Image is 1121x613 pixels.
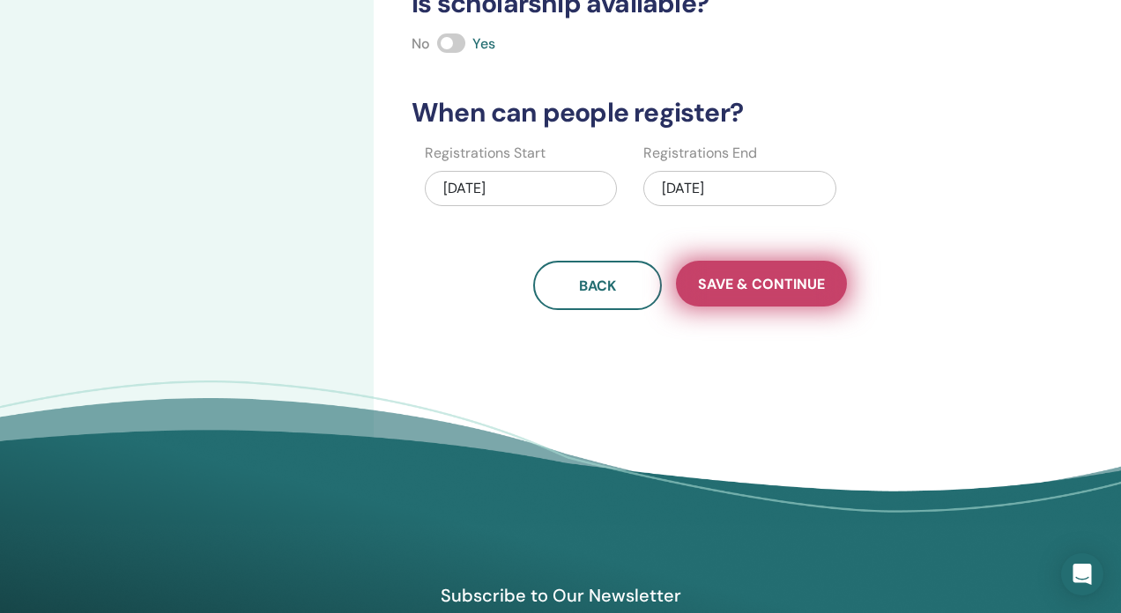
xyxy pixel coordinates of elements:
h4: Subscribe to Our Newsletter [357,584,764,607]
div: [DATE] [425,171,617,206]
h3: When can people register? [401,97,979,129]
button: Save & Continue [676,261,847,306]
button: Back [533,261,662,310]
label: Registrations Start [425,143,546,164]
span: Save & Continue [698,275,825,293]
div: [DATE] [643,171,835,206]
label: Registrations End [643,143,757,164]
span: Yes [472,34,495,53]
span: Back [579,277,616,295]
span: No [412,34,430,53]
div: Open Intercom Messenger [1061,553,1103,595]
